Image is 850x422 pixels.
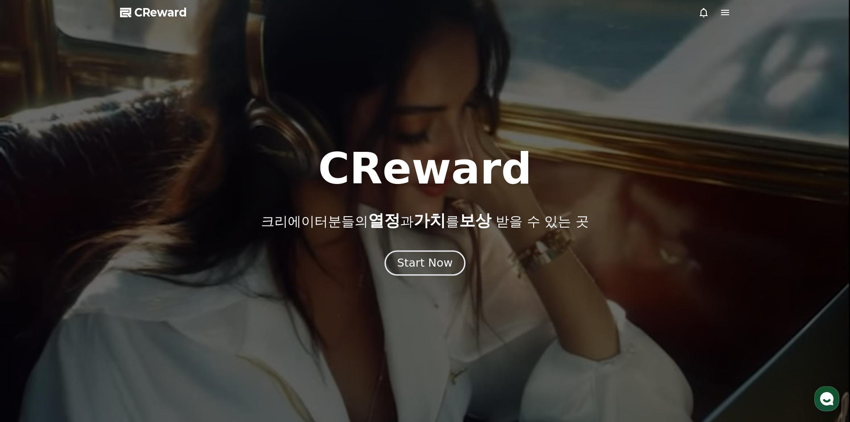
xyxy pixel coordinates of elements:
span: 홈 [28,297,33,304]
a: 홈 [3,283,59,305]
p: 크리에이터분들의 과 를 받을 수 있는 곳 [261,212,589,230]
button: Start Now [385,250,465,276]
span: 열정 [368,211,400,230]
span: 가치 [414,211,446,230]
a: 대화 [59,283,115,305]
span: 대화 [82,297,92,304]
h1: CReward [318,147,532,190]
a: CReward [120,5,187,20]
div: Start Now [397,255,452,271]
span: 설정 [138,297,149,304]
a: 설정 [115,283,171,305]
a: Start Now [386,260,464,268]
span: CReward [134,5,187,20]
span: 보상 [459,211,491,230]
